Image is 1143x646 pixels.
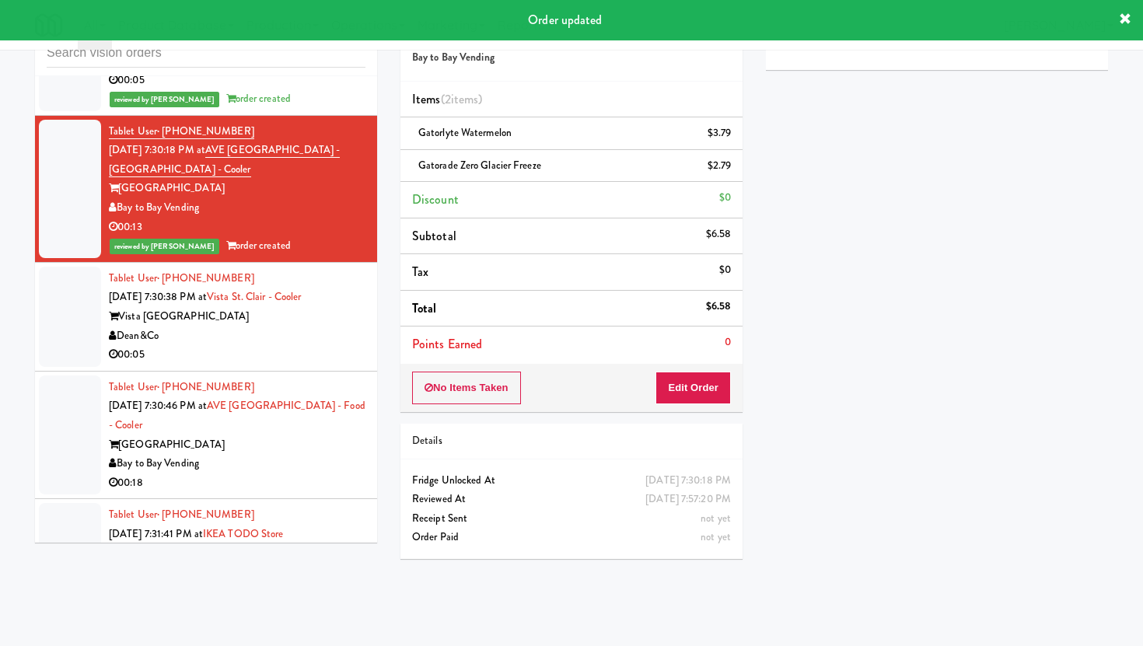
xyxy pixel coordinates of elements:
a: AVE [GEOGRAPHIC_DATA] - Food - Cooler [109,398,365,432]
a: AVE [GEOGRAPHIC_DATA] - [GEOGRAPHIC_DATA] - Cooler [109,142,340,177]
div: $0 [719,260,731,280]
button: Edit Order [655,372,731,404]
span: (2 ) [441,90,483,108]
li: Tablet User· [PHONE_NUMBER][DATE] 7:30:38 PM atVista St. Clair - CoolerVista [GEOGRAPHIC_DATA]Dea... [35,263,377,372]
span: · [PHONE_NUMBER] [157,379,254,394]
span: Discount [412,190,459,208]
button: No Items Taken [412,372,521,404]
span: [DATE] 7:30:46 PM at [109,398,207,413]
div: [GEOGRAPHIC_DATA] [109,435,365,455]
div: [DATE] 7:30:18 PM [645,471,731,491]
span: Order updated [528,11,602,29]
input: Search vision orders [47,39,365,68]
span: order created [226,91,291,106]
li: Tablet User· [PHONE_NUMBER][DATE] 7:30:46 PM atAVE [GEOGRAPHIC_DATA] - Food - Cooler[GEOGRAPHIC_D... [35,372,377,500]
span: [DATE] 7:30:18 PM at [109,142,205,157]
div: Bay to Bay Vending [109,454,365,473]
li: Tablet User· [PHONE_NUMBER][DATE] 7:30:18 PM atAVE [GEOGRAPHIC_DATA] - [GEOGRAPHIC_DATA] - Cooler... [35,116,377,263]
span: order created [226,238,291,253]
div: Dean&Co [109,326,365,346]
div: 00:13 [109,218,365,237]
div: Vista [GEOGRAPHIC_DATA] [109,307,365,326]
span: Subtotal [412,227,456,245]
div: Bay to Bay Vending [109,198,365,218]
div: 0 [725,333,731,352]
span: Points Earned [412,335,482,353]
span: not yet [701,529,731,544]
div: $6.58 [706,297,732,316]
div: 00:18 [109,473,365,493]
a: Tablet User· [PHONE_NUMBER] [109,124,254,139]
div: $3.79 [708,124,732,143]
span: [DATE] 7:31:41 PM at [109,526,203,541]
span: reviewed by [PERSON_NAME] [110,92,219,107]
span: reviewed by [PERSON_NAME] [110,239,219,254]
span: · [PHONE_NUMBER] [157,271,254,285]
div: $6.58 [706,225,732,244]
div: $2.79 [708,156,732,176]
div: Fridge Unlocked At [412,471,731,491]
a: Vista St. Clair - Cooler [207,289,301,304]
ng-pluralize: items [451,90,479,108]
li: Tablet User· [PHONE_NUMBER][DATE] 7:31:41 PM atIKEA TODO StoreKitchenMate00:06 [35,499,377,588]
h5: Bay to Bay Vending [412,52,731,64]
span: · [PHONE_NUMBER] [157,124,254,138]
div: $0 [719,188,731,208]
span: Gatorlyte Watermelon [418,125,512,140]
span: · [PHONE_NUMBER] [157,507,254,522]
div: 00:05 [109,345,365,365]
a: IKEA TODO Store [203,526,284,541]
div: Details [412,431,731,451]
a: Tablet User· [PHONE_NUMBER] [109,271,254,285]
span: Total [412,299,437,317]
div: 00:05 [109,71,365,90]
a: Tablet User· [PHONE_NUMBER] [109,507,254,522]
div: [DATE] 7:57:20 PM [645,490,731,509]
div: Receipt Sent [412,509,731,529]
span: Gatorade Zero Glacier Freeze [418,158,541,173]
div: Order Paid [412,528,731,547]
span: not yet [701,511,731,526]
a: Tablet User· [PHONE_NUMBER] [109,379,254,394]
div: Reviewed At [412,490,731,509]
div: [GEOGRAPHIC_DATA] [109,179,365,198]
span: Tax [412,263,428,281]
span: [DATE] 7:30:38 PM at [109,289,207,304]
span: Items [412,90,482,108]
